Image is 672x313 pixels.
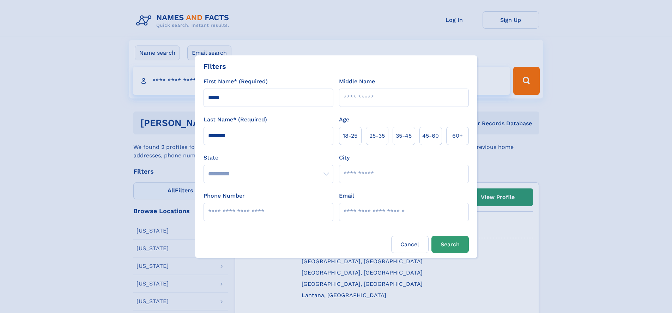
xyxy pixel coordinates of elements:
[452,132,463,140] span: 60+
[343,132,357,140] span: 18‑25
[204,115,267,124] label: Last Name* (Required)
[204,154,333,162] label: State
[422,132,439,140] span: 45‑60
[339,77,375,86] label: Middle Name
[204,77,268,86] label: First Name* (Required)
[339,192,354,200] label: Email
[204,192,245,200] label: Phone Number
[204,61,226,72] div: Filters
[369,132,385,140] span: 25‑35
[391,236,429,253] label: Cancel
[339,154,350,162] label: City
[431,236,469,253] button: Search
[396,132,412,140] span: 35‑45
[339,115,349,124] label: Age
